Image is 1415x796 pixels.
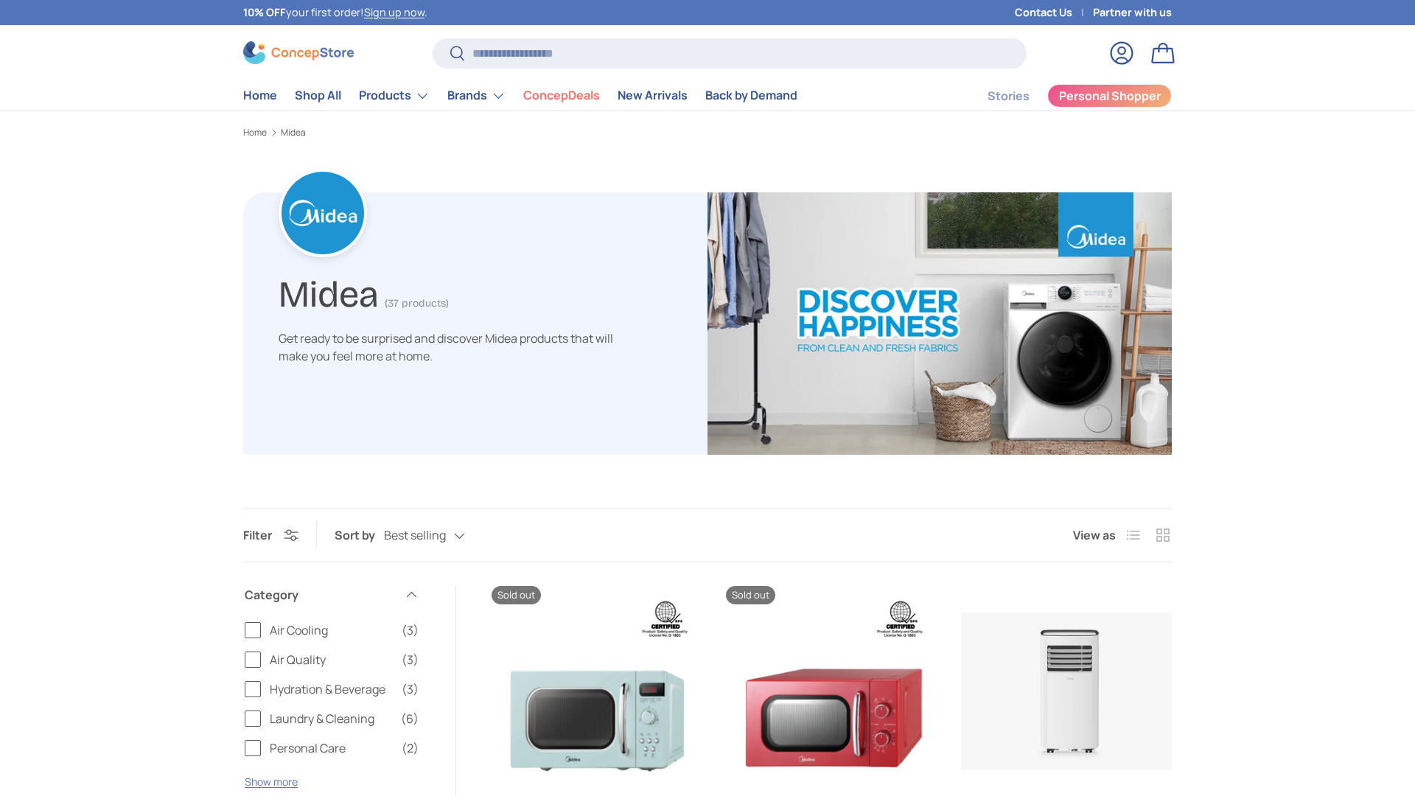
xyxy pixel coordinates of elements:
[243,81,797,111] nav: Primary
[401,710,419,727] span: (6)
[243,4,427,21] p: your first order! .
[270,739,393,757] span: Personal Care
[1047,84,1172,108] a: Personal Shopper
[243,527,298,543] button: Filter
[1059,90,1161,102] span: Personal Shopper
[243,81,277,110] a: Home
[243,527,272,543] span: Filter
[1015,4,1093,21] a: Contact Us
[295,81,341,110] a: Shop All
[279,267,379,316] h1: Midea
[1073,526,1116,544] span: View as
[447,81,506,111] a: Brands
[335,526,384,544] label: Sort by
[402,739,419,757] span: (2)
[270,680,393,698] span: Hydration & Beverage
[384,528,446,542] span: Best selling
[1093,4,1172,21] a: Partner with us
[350,81,439,111] summary: Products
[243,128,267,137] a: Home
[270,710,392,727] span: Laundry & Cleaning
[402,621,419,639] span: (3)
[364,5,424,19] a: Sign up now
[270,621,393,639] span: Air Cooling
[243,126,1172,139] nav: Breadcrumbs
[245,568,419,621] summary: Category
[492,586,541,604] span: Sold out
[243,41,354,64] img: ConcepStore
[618,81,688,110] a: New Arrivals
[281,128,306,137] a: Midea
[402,680,419,698] span: (3)
[384,523,495,548] button: Best selling
[245,775,298,789] button: Show more
[402,651,419,668] span: (3)
[952,81,1172,111] nav: Secondary
[385,297,449,310] span: (37 products)
[270,651,393,668] span: Air Quality
[245,586,395,604] span: Category
[707,192,1172,455] img: Midea
[359,81,430,111] a: Products
[705,81,797,110] a: Back by Demand
[279,330,613,364] span: Get ready to be surprised and discover Midea products that will make you feel more at home.
[523,81,600,110] a: ConcepDeals
[243,5,286,19] strong: 10% OFF
[439,81,514,111] summary: Brands
[726,586,775,604] span: Sold out
[988,82,1030,111] a: Stories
